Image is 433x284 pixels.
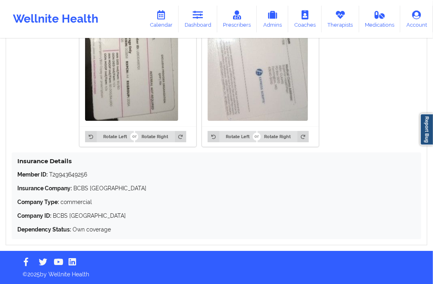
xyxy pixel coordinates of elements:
button: Rotate Right [258,131,309,142]
strong: Insurance Company: [17,185,72,191]
a: Report Bug [420,114,433,145]
a: Medications [359,6,401,32]
a: Dashboard [179,6,217,32]
p: commercial [17,198,416,206]
a: Account [400,6,433,32]
button: Rotate Left [208,131,256,142]
strong: Company ID: [17,212,51,219]
h4: Insurance Details [17,157,416,165]
button: Rotate Left [85,131,133,142]
p: T2g943649256 [17,170,416,179]
strong: Dependency Status: [17,226,71,233]
p: © 2025 by Wellnite Health [17,265,416,278]
a: Coaches [288,6,322,32]
a: Therapists [322,6,359,32]
p: BCBS [GEOGRAPHIC_DATA] [17,184,416,192]
a: Prescribers [217,6,257,32]
p: Own coverage [17,225,416,234]
button: Rotate Right [135,131,186,142]
strong: Company Type: [17,199,59,205]
strong: Member ID: [17,171,48,178]
a: Calendar [144,6,179,32]
a: Admins [257,6,288,32]
p: BCBS [GEOGRAPHIC_DATA] [17,212,416,220]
